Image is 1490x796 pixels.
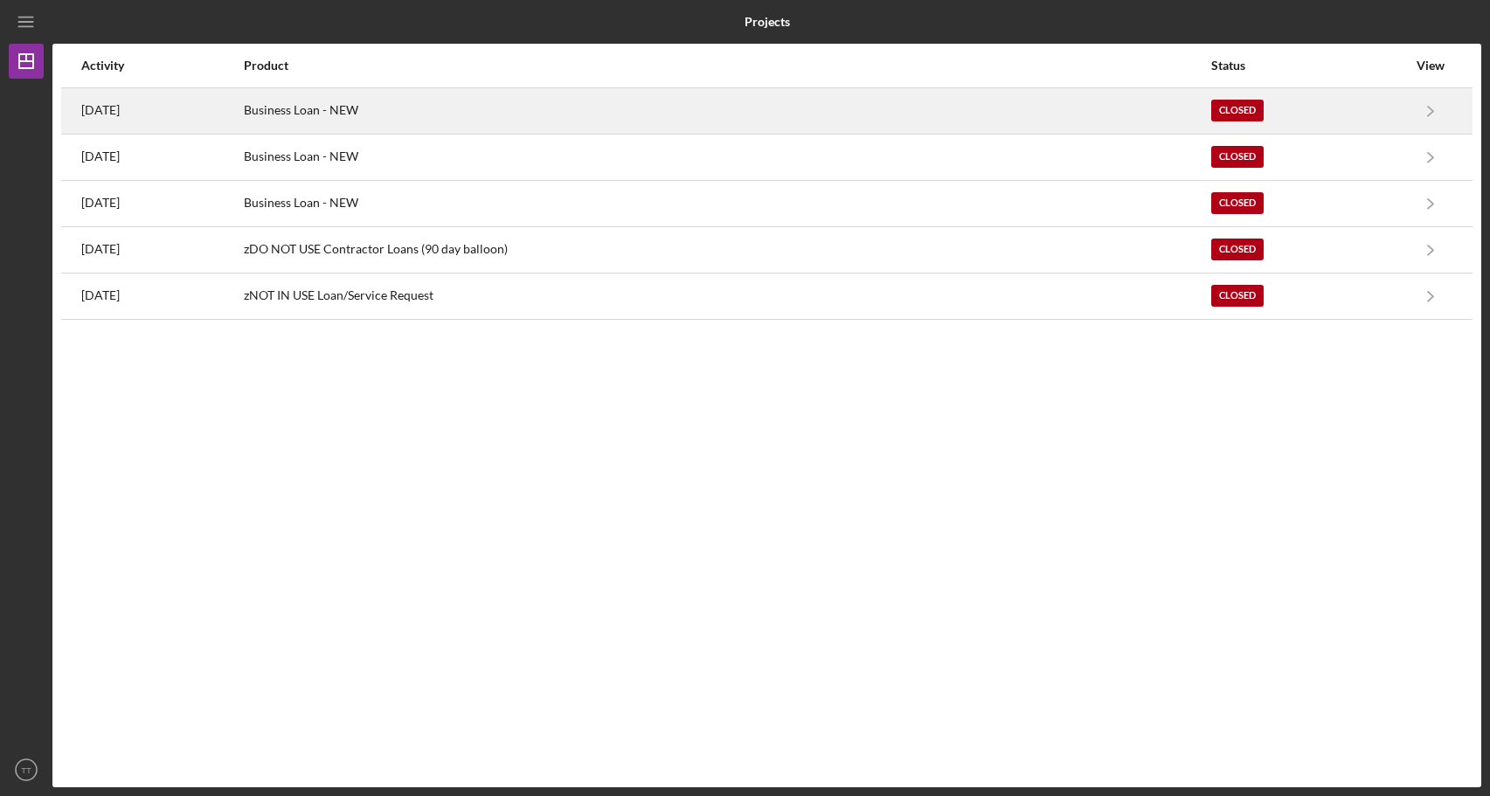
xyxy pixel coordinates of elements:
[81,103,120,117] time: 2025-07-21 20:49
[244,89,1209,133] div: Business Loan - NEW
[244,228,1209,272] div: zDO NOT USE Contractor Loans (90 day balloon)
[81,59,242,73] div: Activity
[1211,59,1407,73] div: Status
[81,196,120,210] time: 2024-10-10 17:10
[1211,100,1264,121] div: Closed
[1211,146,1264,168] div: Closed
[745,15,790,29] b: Projects
[1211,192,1264,214] div: Closed
[81,288,120,302] time: 2023-08-14 03:41
[1211,239,1264,260] div: Closed
[81,242,120,256] time: 2023-09-11 15:29
[244,274,1209,318] div: zNOT IN USE Loan/Service Request
[81,149,120,163] time: 2025-03-07 15:15
[9,752,44,787] button: TT
[1211,285,1264,307] div: Closed
[244,182,1209,225] div: Business Loan - NEW
[21,765,31,775] text: TT
[1409,59,1452,73] div: View
[244,135,1209,179] div: Business Loan - NEW
[244,59,1209,73] div: Product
